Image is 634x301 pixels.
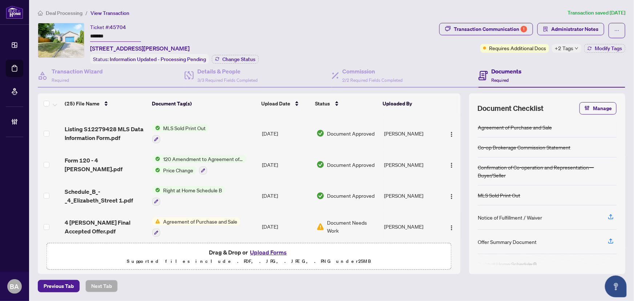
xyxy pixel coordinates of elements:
[258,93,312,114] th: Upload Date
[327,161,375,169] span: Document Approved
[449,162,455,168] img: Logo
[381,149,441,180] td: [PERSON_NAME]
[90,54,209,64] div: Status:
[46,10,82,16] span: Deal Processing
[152,186,225,206] button: Status IconRight at Home Schedule B
[521,26,527,32] div: 1
[492,67,522,76] h4: Documents
[90,44,190,53] span: [STREET_ADDRESS][PERSON_NAME]
[110,56,206,63] span: Information Updated - Processing Pending
[160,166,196,174] span: Price Change
[568,9,625,17] article: Transaction saved [DATE]
[316,161,324,169] img: Document Status
[551,23,598,35] span: Administrator Notes
[327,192,375,200] span: Document Approved
[449,194,455,200] img: Logo
[38,280,80,292] button: Previous Tab
[52,67,103,76] h4: Transaction Wizard
[381,180,441,212] td: [PERSON_NAME]
[312,93,380,114] th: Status
[65,100,100,108] span: (25) File Name
[259,180,313,212] td: [DATE]
[152,217,240,237] button: Status IconAgreement of Purchase and Sale
[478,163,617,179] div: Confirmation of Co-operation and Representation—Buyer/Seller
[478,123,552,131] div: Agreement of Purchase and Sale
[110,24,126,31] span: 45704
[85,9,88,17] li: /
[584,44,625,53] button: Modify Tags
[381,212,441,243] td: [PERSON_NAME]
[152,124,209,144] button: Status IconMLS Sold Print Out
[595,46,622,51] span: Modify Tags
[446,190,457,202] button: Logo
[261,100,290,108] span: Upload Date
[65,156,147,173] span: Form 120 - 4 [PERSON_NAME].pdf
[492,77,509,83] span: Required
[85,280,118,292] button: Next Tab
[327,129,375,137] span: Document Approved
[316,129,324,137] img: Document Status
[212,55,259,64] button: Change Status
[478,191,520,199] div: MLS Sold Print Out
[160,124,209,132] span: MLS Sold Print Out
[315,100,330,108] span: Status
[537,23,604,35] button: Administrator Notes
[65,218,147,236] span: 4 [PERSON_NAME] Final Accepted Offer.pdf
[543,27,548,32] span: solution
[327,219,379,235] span: Document Needs Work
[44,280,74,292] span: Previous Tab
[47,243,451,270] span: Drag & Drop orUpload FormsSupported files include .PDF, .JPG, .JPEG, .PNG under25MB
[605,276,627,297] button: Open asap
[478,238,537,246] div: Offer Summary Document
[152,124,160,132] img: Status Icon
[209,248,289,257] span: Drag & Drop or
[152,217,160,225] img: Status Icon
[222,57,255,62] span: Change Status
[380,93,439,114] th: Uploaded By
[439,23,533,35] button: Transaction Communication1
[614,28,619,33] span: ellipsis
[343,67,403,76] h4: Commission
[152,186,160,194] img: Status Icon
[316,192,324,200] img: Document Status
[248,248,289,257] button: Upload Forms
[575,47,578,50] span: down
[197,77,258,83] span: 3/3 Required Fields Completed
[580,102,617,115] button: Manage
[316,223,324,231] img: Document Status
[446,159,457,170] button: Logo
[152,155,160,163] img: Status Icon
[259,149,313,180] td: [DATE]
[381,118,441,149] td: [PERSON_NAME]
[478,213,542,221] div: Notice of Fulfillment / Waiver
[449,225,455,231] img: Logo
[90,10,129,16] span: View Transaction
[454,23,527,35] div: Transaction Communication
[51,257,447,266] p: Supported files include .PDF, .JPG, .JPEG, .PNG under 25 MB
[38,11,43,16] span: home
[65,187,147,205] span: Schedule_B_-_4_Elizabeth_Street 1.pdf
[52,77,69,83] span: Required
[259,118,313,149] td: [DATE]
[6,5,23,19] img: logo
[478,103,544,113] span: Document Checklist
[446,128,457,139] button: Logo
[343,77,403,83] span: 2/2 Required Fields Completed
[449,132,455,137] img: Logo
[38,23,84,57] img: IMG-S12279428_1.jpg
[90,23,126,31] div: Ticket #:
[259,212,313,243] td: [DATE]
[160,186,225,194] span: Right at Home Schedule B
[160,155,246,163] span: 120 Amendment to Agreement of Purchase and Sale
[62,93,149,114] th: (25) File Name
[160,217,240,225] span: Agreement of Purchase and Sale
[149,93,258,114] th: Document Tag(s)
[152,166,160,174] img: Status Icon
[10,281,19,292] span: BA
[197,67,258,76] h4: Details & People
[555,44,573,52] span: +2 Tags
[593,103,612,114] span: Manage
[152,155,246,174] button: Status Icon120 Amendment to Agreement of Purchase and SaleStatus IconPrice Change
[446,221,457,233] button: Logo
[489,44,546,52] span: Requires Additional Docs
